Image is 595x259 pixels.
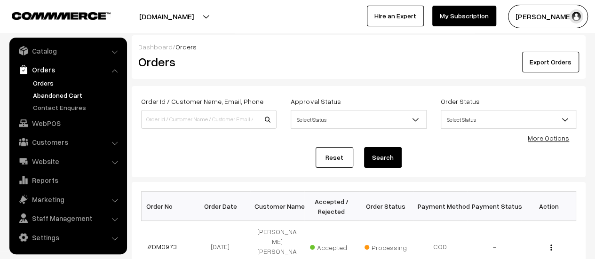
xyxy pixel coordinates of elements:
[359,192,413,221] th: Order Status
[12,172,124,188] a: Reports
[175,43,197,51] span: Orders
[432,6,496,26] a: My Subscription
[441,111,576,128] span: Select Status
[12,42,124,59] a: Catalog
[569,9,583,24] img: user
[12,191,124,208] a: Marketing
[441,110,576,129] span: Select Status
[12,210,124,227] a: Staff Management
[528,134,569,142] a: More Options
[291,96,341,106] label: Approval Status
[31,90,124,100] a: Abandoned Cart
[468,192,522,221] th: Payment Status
[550,244,552,251] img: Menu
[364,147,402,168] button: Search
[138,43,173,51] a: Dashboard
[310,240,357,252] span: Accepted
[522,52,579,72] button: Export Orders
[12,229,124,246] a: Settings
[31,78,124,88] a: Orders
[291,110,426,129] span: Select Status
[250,192,305,221] th: Customer Name
[291,111,426,128] span: Select Status
[365,240,412,252] span: Processing
[141,110,277,129] input: Order Id / Customer Name / Customer Email / Customer Phone
[508,5,588,28] button: [PERSON_NAME]
[12,115,124,132] a: WebPOS
[12,9,94,21] a: COMMMERCE
[316,147,353,168] a: Reset
[196,192,250,221] th: Order Date
[138,55,276,69] h2: Orders
[31,102,124,112] a: Contact Enquires
[522,192,576,221] th: Action
[441,96,480,106] label: Order Status
[12,61,124,78] a: Orders
[12,153,124,170] a: Website
[147,243,177,251] a: #DM0973
[12,12,111,19] img: COMMMERCE
[106,5,227,28] button: [DOMAIN_NAME]
[304,192,359,221] th: Accepted / Rejected
[367,6,424,26] a: Hire an Expert
[138,42,579,52] div: /
[141,96,263,106] label: Order Id / Customer Name, Email, Phone
[12,133,124,150] a: Customers
[142,192,196,221] th: Order No
[413,192,468,221] th: Payment Method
